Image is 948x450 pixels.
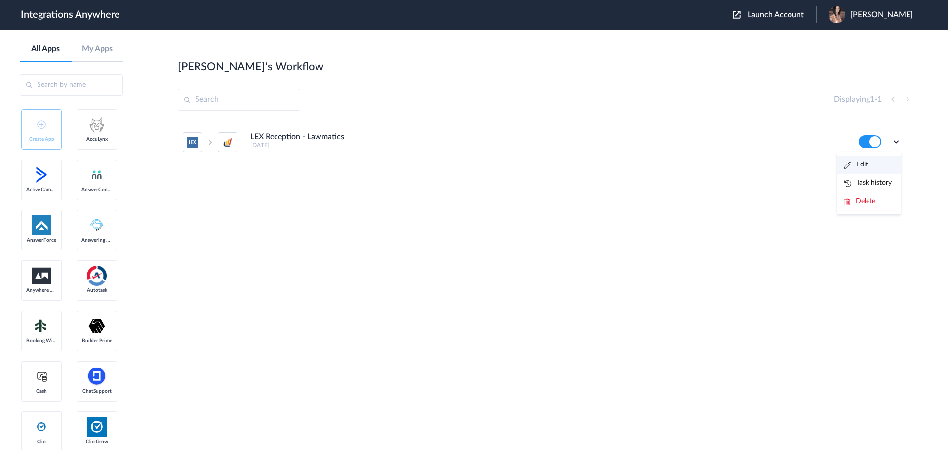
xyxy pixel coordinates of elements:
span: 1 [877,95,882,103]
span: AccuLynx [81,136,112,142]
h4: LEX Reception - Lawmatics [250,132,344,142]
img: af-app-logo.svg [32,215,51,235]
span: AnswerForce [26,237,57,243]
span: [PERSON_NAME] [850,10,913,20]
img: Setmore_Logo.svg [32,317,51,335]
h5: [DATE] [250,142,845,149]
a: Task history [844,179,892,186]
img: aww.png [32,268,51,284]
span: 1 [870,95,874,103]
span: Active Campaign [26,187,57,193]
a: Edit [844,161,868,168]
img: Answering_service.png [87,215,107,235]
span: Cash [26,388,57,394]
a: My Apps [72,44,123,54]
span: Clio Grow [81,439,112,445]
img: acculynx-logo.svg [87,115,107,134]
span: Autotask [81,287,112,293]
input: Search [178,89,300,111]
img: add-icon.svg [37,120,46,129]
a: All Apps [20,44,72,54]
img: launch-acct-icon.svg [733,11,741,19]
img: chatsupport-icon.svg [87,367,107,386]
span: Anywhere Works [26,287,57,293]
img: received-411653253360191.jpeg [829,6,845,23]
span: Booking Widget [26,338,57,344]
button: Launch Account [733,10,816,20]
img: Clio.jpg [87,417,107,437]
span: Builder Prime [81,338,112,344]
span: Clio [26,439,57,445]
h1: Integrations Anywhere [21,9,120,21]
span: Launch Account [748,11,804,19]
input: Search by name [20,74,123,96]
span: Create App [26,136,57,142]
img: active-campaign-logo.svg [32,165,51,185]
img: answerconnect-logo.svg [91,169,103,181]
img: builder-prime-logo.svg [87,316,107,336]
img: clio-logo.svg [36,421,47,433]
h2: [PERSON_NAME]'s Workflow [178,60,323,73]
span: Delete [856,198,875,205]
img: cash-logo.svg [36,370,48,382]
span: ChatSupport [81,388,112,394]
h4: Displaying - [834,95,882,104]
span: Answering Service [81,237,112,243]
span: AnswerConnect [81,187,112,193]
img: autotask.png [87,266,107,286]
